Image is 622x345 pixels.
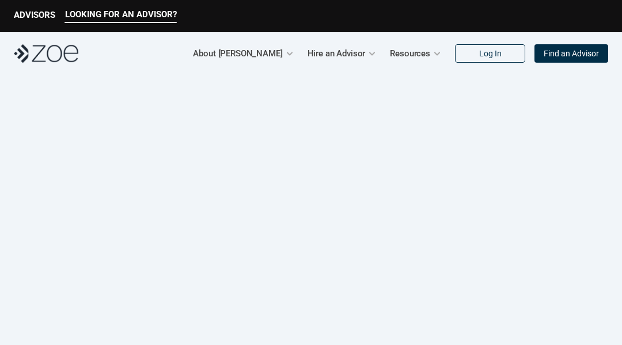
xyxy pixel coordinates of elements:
p: ADVISORS [14,10,55,20]
p: About [PERSON_NAME] [193,45,282,62]
p: Log In [479,49,502,59]
a: Find an Advisor [534,44,608,63]
p: Resources [390,45,430,62]
a: Log In [455,44,525,63]
p: Hire an Advisor [308,45,366,62]
p: Find an Advisor [544,49,599,59]
p: LOOKING FOR AN ADVISOR? [65,9,177,20]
